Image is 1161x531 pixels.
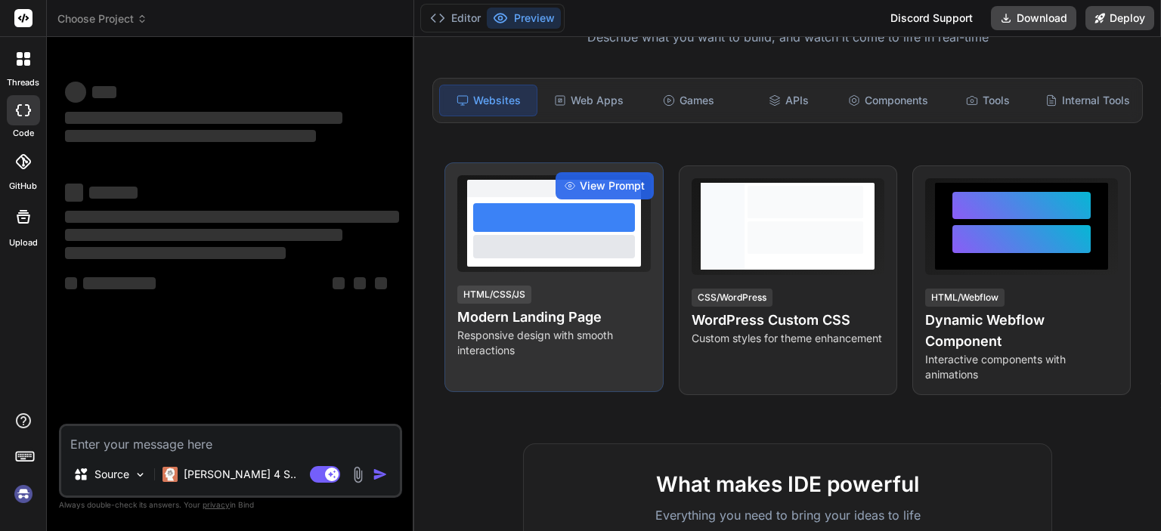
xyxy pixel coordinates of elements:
[457,286,531,304] div: HTML/CSS/JS
[57,11,147,26] span: Choose Project
[203,500,230,509] span: privacy
[92,86,116,98] span: ‌
[925,289,1005,307] div: HTML/Webflow
[13,127,34,140] label: code
[439,85,537,116] div: Websites
[163,467,178,482] img: Claude 4 Sonnet
[65,184,83,202] span: ‌
[349,466,367,483] img: attachment
[11,481,36,507] img: signin
[457,307,650,328] h4: Modern Landing Page
[89,187,138,199] span: ‌
[692,289,772,307] div: CSS/WordPress
[184,467,296,482] p: [PERSON_NAME] 4 S..
[925,352,1118,382] p: Interactive components with animations
[134,468,147,481] img: Pick Models
[991,6,1076,30] button: Download
[354,277,366,289] span: ‌
[375,277,387,289] span: ‌
[65,229,342,241] span: ‌
[65,112,342,124] span: ‌
[65,247,286,259] span: ‌
[1085,6,1154,30] button: Deploy
[65,211,399,223] span: ‌
[740,85,837,116] div: APIs
[65,130,316,142] span: ‌
[692,331,884,346] p: Custom styles for theme enhancement
[580,178,645,193] span: View Prompt
[925,310,1118,352] h4: Dynamic Webflow Component
[548,468,1027,500] h2: What makes IDE powerful
[640,85,737,116] div: Games
[9,236,38,249] label: Upload
[65,82,86,103] span: ‌
[59,498,402,512] p: Always double-check its answers. Your in Bind
[94,467,129,482] p: Source
[548,506,1027,524] p: Everything you need to bring your ideas to life
[692,310,884,331] h4: WordPress Custom CSS
[65,277,77,289] span: ‌
[1039,85,1136,116] div: Internal Tools
[333,277,345,289] span: ‌
[424,8,487,29] button: Editor
[940,85,1036,116] div: Tools
[83,277,156,289] span: ‌
[840,85,937,116] div: Components
[423,28,1152,48] p: Describe what you want to build, and watch it come to life in real-time
[7,76,39,89] label: threads
[457,328,650,358] p: Responsive design with smooth interactions
[373,467,388,482] img: icon
[487,8,561,29] button: Preview
[540,85,637,116] div: Web Apps
[9,180,37,193] label: GitHub
[881,6,982,30] div: Discord Support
